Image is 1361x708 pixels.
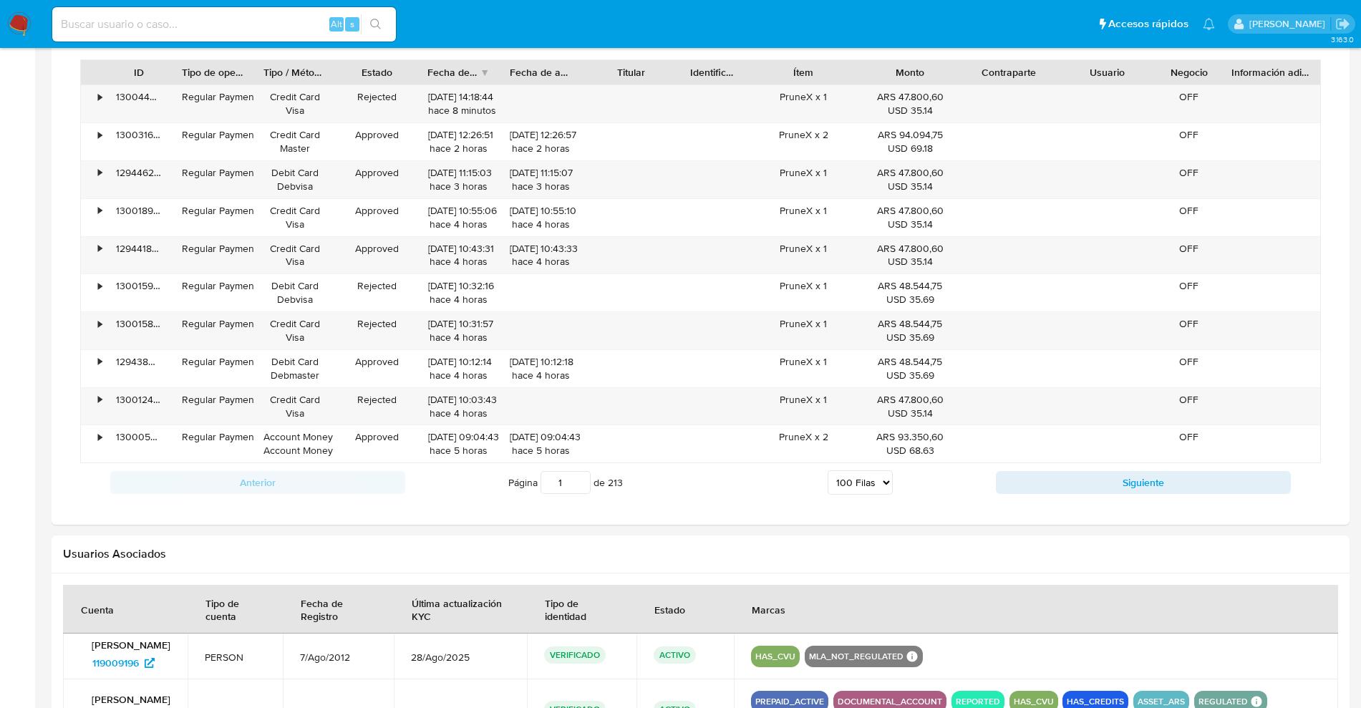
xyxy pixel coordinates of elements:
span: Accesos rápidos [1108,16,1188,31]
input: Buscar usuario o caso... [52,15,396,34]
button: search-icon [361,14,390,34]
span: 3.163.0 [1331,34,1354,45]
span: s [350,17,354,31]
a: Salir [1335,16,1350,31]
p: santiago.sgreco@mercadolibre.com [1249,17,1330,31]
a: Notificaciones [1203,18,1215,30]
span: Alt [331,17,342,31]
h2: Usuarios Asociados [63,547,1338,561]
